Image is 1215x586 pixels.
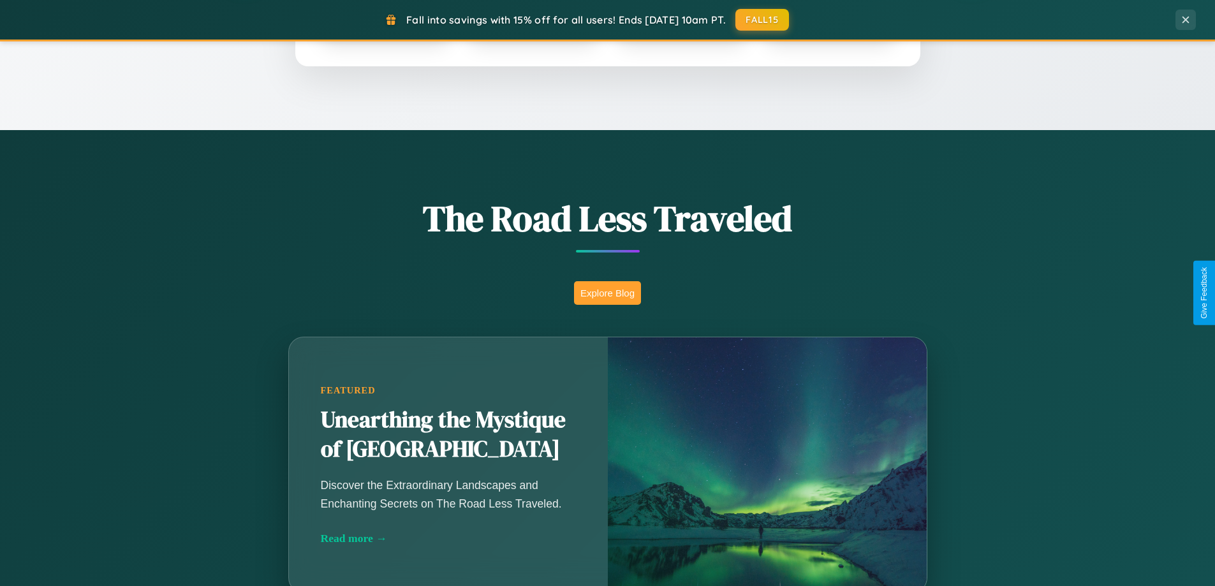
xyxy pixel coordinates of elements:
div: Read more → [321,532,576,545]
h2: Unearthing the Mystique of [GEOGRAPHIC_DATA] [321,406,576,464]
p: Discover the Extraordinary Landscapes and Enchanting Secrets on The Road Less Traveled. [321,476,576,512]
button: FALL15 [735,9,789,31]
h1: The Road Less Traveled [225,194,990,243]
span: Fall into savings with 15% off for all users! Ends [DATE] 10am PT. [406,13,726,26]
button: Explore Blog [574,281,641,305]
div: Give Feedback [1200,267,1209,319]
div: Featured [321,385,576,396]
